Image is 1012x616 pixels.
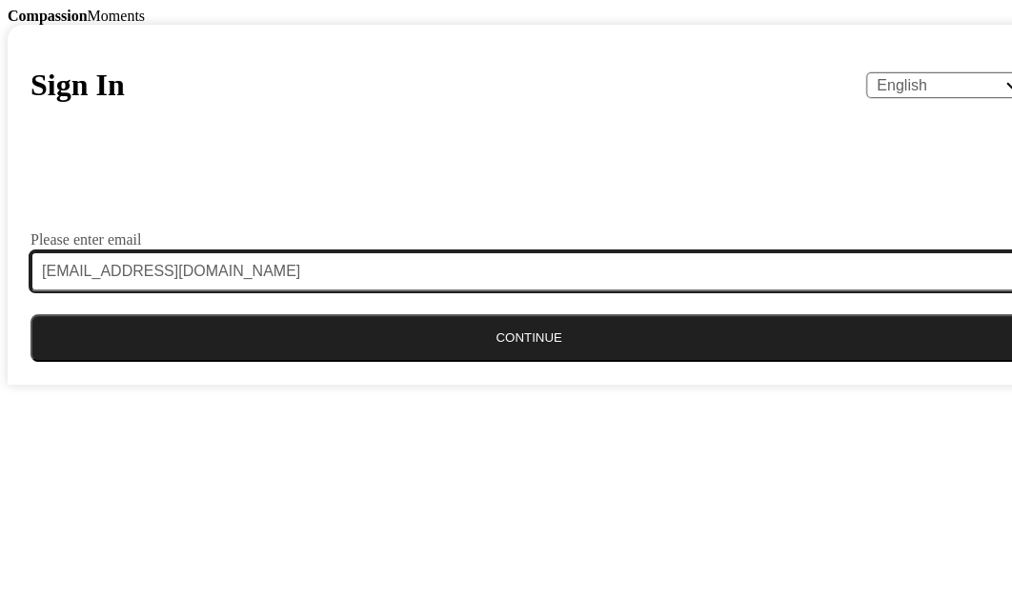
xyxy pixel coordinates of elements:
[30,232,141,248] label: Please enter email
[8,8,88,24] b: Compassion
[30,68,125,103] h1: Sign In
[8,8,1004,25] div: Moments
